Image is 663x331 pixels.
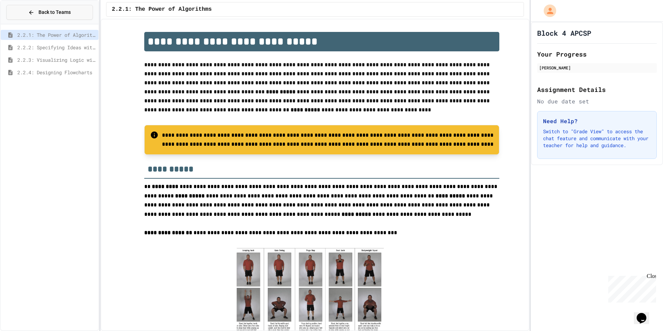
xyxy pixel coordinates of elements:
span: 2.2.3: Visualizing Logic with Flowcharts [17,56,96,63]
iframe: chat widget [634,303,656,324]
span: 2.2.4: Designing Flowcharts [17,69,96,76]
p: Switch to "Grade View" to access the chat feature and communicate with your teacher for help and ... [543,128,651,149]
span: 2.2.1: The Power of Algorithms [112,5,212,14]
div: Chat with us now!Close [3,3,48,44]
span: 2.2.2: Specifying Ideas with Pseudocode [17,44,96,51]
h1: Block 4 APCSP [537,28,591,38]
button: Back to Teams [6,5,93,20]
iframe: chat widget [605,273,656,303]
h3: Need Help? [543,117,651,125]
div: [PERSON_NAME] [539,65,655,71]
div: No due date set [537,97,657,105]
div: My Account [536,3,558,19]
h2: Assignment Details [537,85,657,94]
span: 2.2.1: The Power of Algorithms [17,31,96,39]
span: Back to Teams [38,9,71,16]
h2: Your Progress [537,49,657,59]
